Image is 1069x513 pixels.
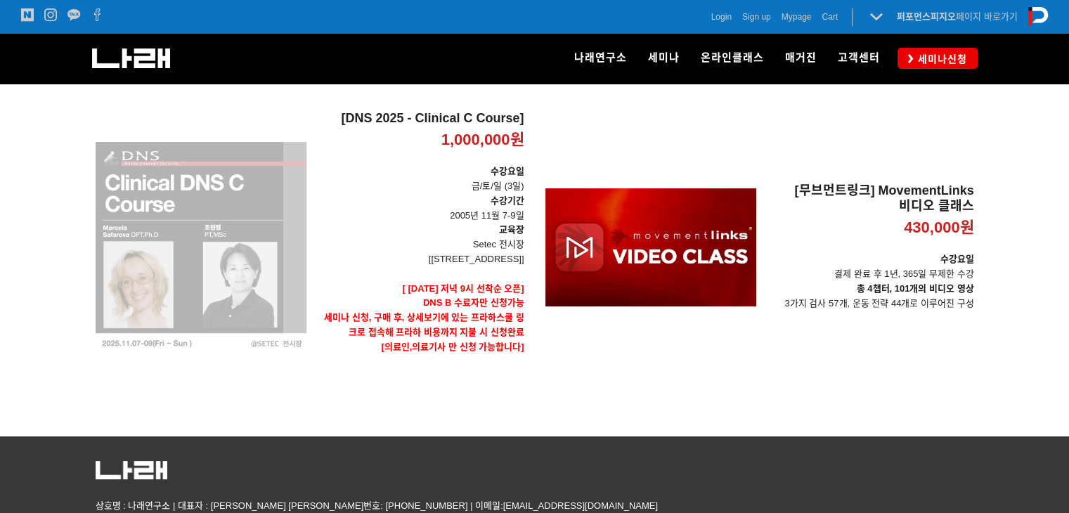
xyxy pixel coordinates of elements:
a: 나래연구소 [564,34,637,83]
a: Cart [822,10,838,24]
h2: [DNS 2025 - Clinical C Course] [317,111,524,126]
strong: 수강요일 [940,254,974,264]
p: [[STREET_ADDRESS]] [317,252,524,267]
p: 430,000원 [904,218,974,238]
a: Login [711,10,732,24]
span: 나래연구소 [574,51,627,64]
p: 금/토/일 (3일) [317,164,524,194]
a: 매거진 [775,34,827,83]
p: 3가지 검사 57개, 운동 전략 44개로 이루어진 구성 [767,282,974,311]
a: [DNS 2025 - Clinical C Course] 1,000,000원 수강요일금/토/일 (3일)수강기간 2005년 11월 7-9일교육장Setec 전시장[[STREET_A... [317,111,524,384]
img: 5c63318082161.png [96,461,167,479]
strong: 총 4챕터, 101개의 비디오 영상 [857,283,974,294]
strong: 수강요일 [491,166,524,176]
a: 세미나신청 [898,48,978,68]
a: 고객센터 [827,34,890,83]
strong: 세미나 신청, 구매 후, 상세보기에 있는 프라하스쿨 링크로 접속해 프라하 비용까지 지불 시 신청완료 [324,312,524,337]
strong: 교육장 [499,224,524,235]
p: Setec 전시장 [317,238,524,252]
strong: [ [DATE] 저녁 9시 선착순 오픈] [402,283,524,294]
h2: [무브먼트링크] MovementLinks 비디오 클래스 [767,183,974,214]
strong: 퍼포먼스피지오 [897,11,956,22]
a: 세미나 [637,34,690,83]
span: 매거진 [785,51,817,64]
p: 2005년 11월 7-9일 [317,194,524,223]
span: 온라인클래스 [701,51,764,64]
p: 1,000,000원 [441,130,524,150]
strong: 수강기간 [491,195,524,206]
a: [무브먼트링크] MovementLinks 비디오 클래스 430,000원 수강요일결제 완료 후 1년, 365일 무제한 수강총 4챕터, 101개의 비디오 영상3가지 검사 57개,... [767,183,974,311]
strong: [의료인,의료기사 만 신청 가능합니다] [381,342,524,352]
span: 세미나신청 [914,52,967,66]
p: 결제 완료 후 1년, 365일 무제한 수강 [767,252,974,282]
strong: DNS B 수료자만 신청가능 [423,297,524,308]
a: 퍼포먼스피지오페이지 바로가기 [897,11,1018,22]
a: Sign up [742,10,771,24]
a: Mypage [782,10,812,24]
span: 고객센터 [838,51,880,64]
span: 세미나 [648,51,680,64]
a: 온라인클래스 [690,34,775,83]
